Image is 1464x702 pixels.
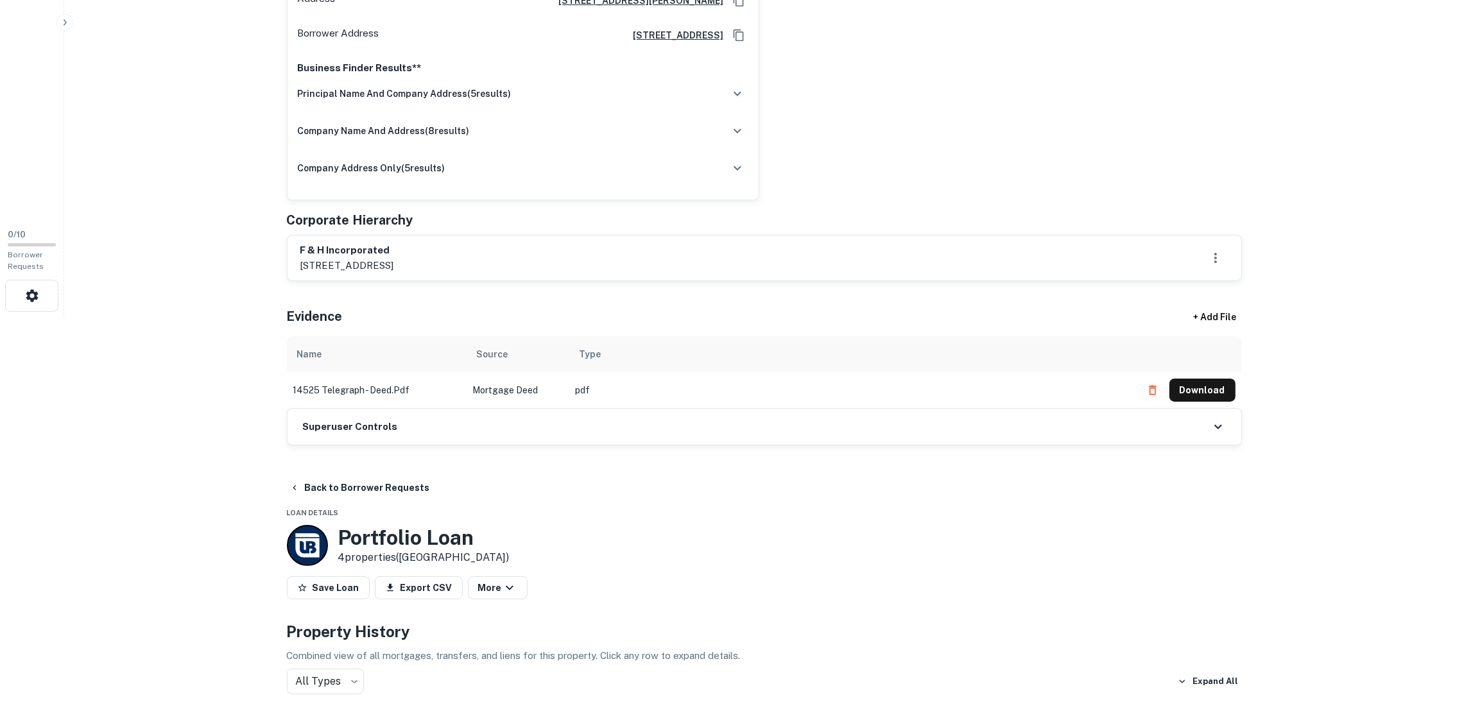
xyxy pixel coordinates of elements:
button: Copy Address [729,26,748,45]
th: Type [569,336,1135,372]
h6: Superuser Controls [303,420,398,434]
span: 0 / 10 [8,230,26,239]
button: Delete file [1141,380,1164,400]
button: Back to Borrower Requests [284,476,435,499]
p: 4 properties ([GEOGRAPHIC_DATA]) [338,550,510,565]
p: Borrower Address [298,26,379,45]
h6: principal name and company address ( 5 results) [298,87,512,101]
div: Name [297,347,322,362]
p: [STREET_ADDRESS] [300,258,394,273]
div: All Types [287,669,364,694]
h3: Portfolio Loan [338,526,510,550]
td: Mortgage Deed [467,372,569,408]
p: Business Finder Results** [298,60,748,76]
button: Expand All [1175,672,1242,691]
h6: company name and address ( 8 results) [298,124,470,138]
h5: Evidence [287,307,343,326]
h6: company address only ( 5 results) [298,161,445,175]
div: + Add File [1170,305,1260,329]
span: Loan Details [287,509,339,517]
button: More [468,576,528,599]
h6: f & h incorporated [300,243,394,258]
button: Save Loan [287,576,370,599]
div: Source [477,347,508,362]
th: Source [467,336,569,372]
td: 14525 telegraph - deed.pdf [287,372,467,408]
span: Borrower Requests [8,250,44,271]
p: Combined view of all mortgages, transfers, and liens for this property. Click any row to expand d... [287,648,1242,663]
h5: Corporate Hierarchy [287,210,413,230]
th: Name [287,336,467,372]
div: Type [580,347,601,362]
h4: Property History [287,620,1242,643]
div: scrollable content [287,336,1242,408]
iframe: Chat Widget [1400,599,1464,661]
td: pdf [569,372,1135,408]
button: Download [1169,379,1236,402]
button: Export CSV [375,576,463,599]
a: [STREET_ADDRESS] [623,28,724,42]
